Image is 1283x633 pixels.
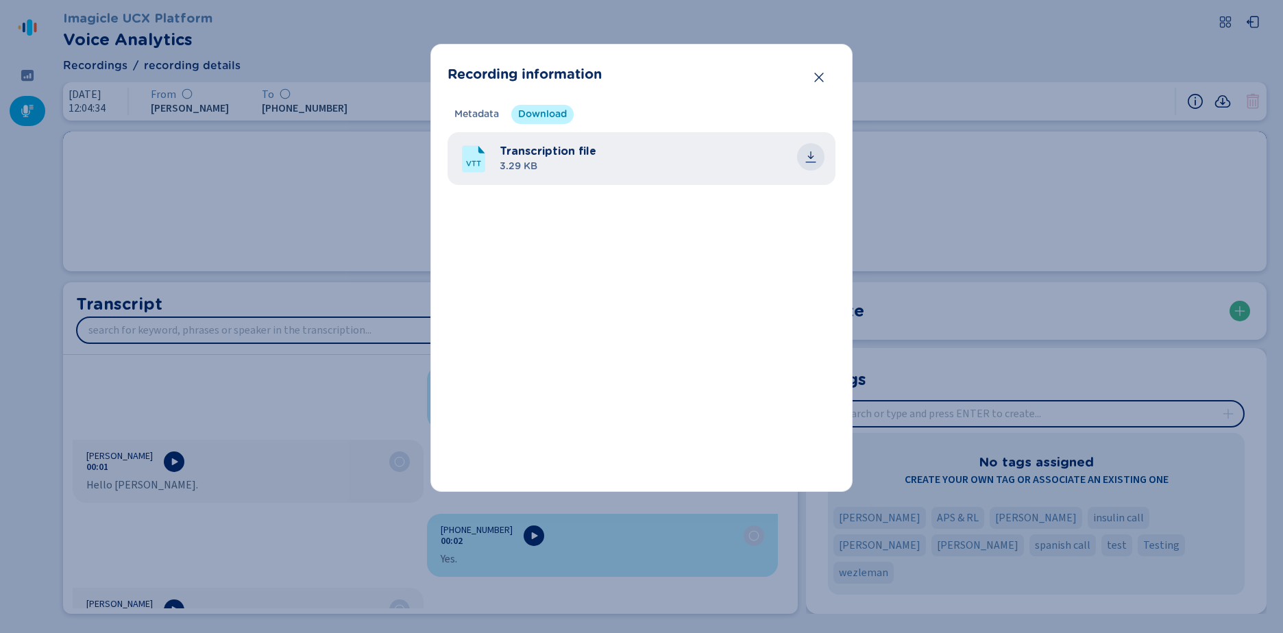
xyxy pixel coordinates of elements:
[804,150,818,164] div: Download file
[459,144,489,174] svg: VTTFile
[454,108,499,121] span: Metadata
[797,143,824,171] button: common.download
[448,61,835,88] header: Recording information
[804,150,818,164] svg: download
[500,143,824,174] div: transcription_20251009_12434_JuanMontenegro-+16192132612.vtt.txt
[805,64,833,91] button: Close
[500,160,596,174] span: 3.29 KB
[500,143,596,160] span: Transcription file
